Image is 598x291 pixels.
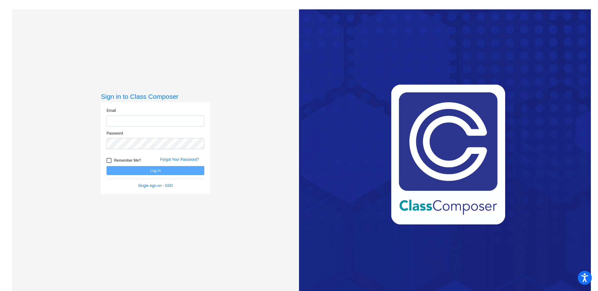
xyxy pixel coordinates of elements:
label: Password [107,131,123,136]
span: Remember Me? [114,157,141,164]
label: Email [107,108,116,113]
button: Log In [107,166,204,175]
a: Single sign on - SSO [138,184,173,188]
h3: Sign in to Class Composer [101,93,210,100]
a: Forgot Your Password? [160,157,199,162]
